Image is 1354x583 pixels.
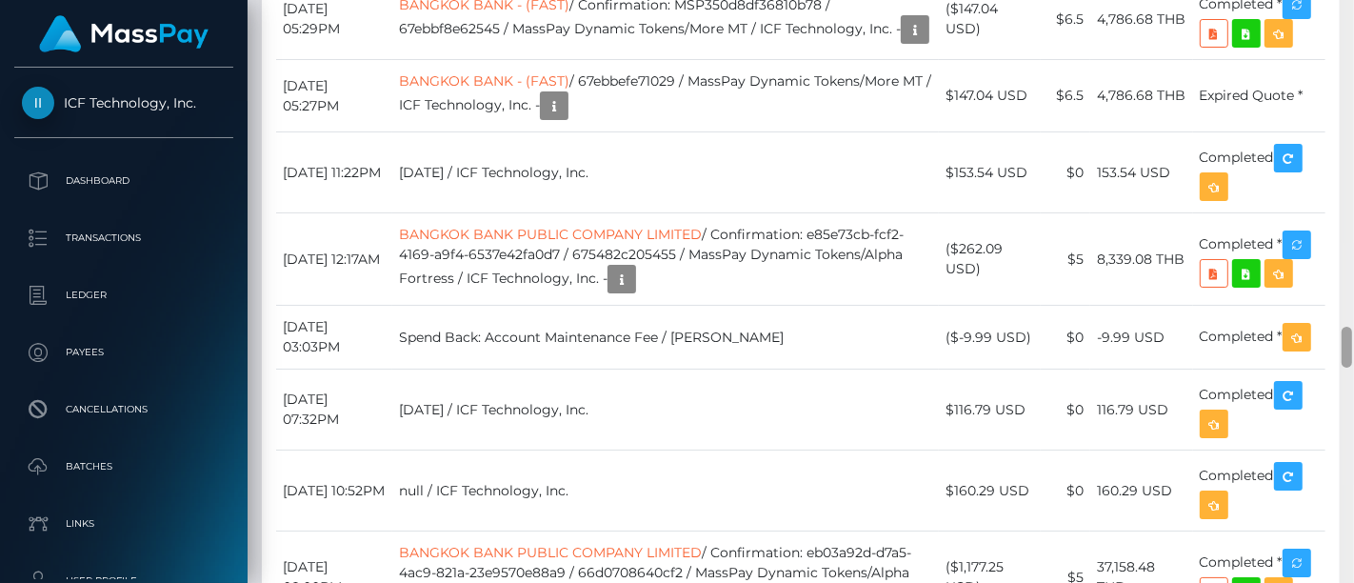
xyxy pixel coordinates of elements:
td: 153.54 USD [1090,132,1193,213]
td: ($-9.99 USD) [939,306,1041,370]
td: Completed [1193,132,1325,213]
td: $0 [1041,306,1090,370]
a: BANGKOK BANK - (FAST) [399,72,569,90]
td: / 67ebbefe71029 / MassPay Dynamic Tokens/More MT / ICF Technology, Inc. - [392,60,938,132]
td: Completed * [1193,213,1325,306]
td: $0 [1041,451,1090,532]
a: BANGKOK BANK PUBLIC COMPANY LIMITED [399,226,702,243]
td: [DATE] 10:52PM [276,451,392,532]
td: [DATE] 11:22PM [276,132,392,213]
img: MassPay Logo [39,15,209,52]
td: $0 [1041,132,1090,213]
td: Completed [1193,370,1325,451]
td: 160.29 USD [1090,451,1193,532]
td: null / ICF Technology, Inc. [392,451,938,532]
p: Dashboard [22,167,226,195]
td: [DATE] 05:27PM [276,60,392,132]
span: ICF Technology, Inc. [14,94,233,111]
td: 8,339.08 THB [1090,213,1193,306]
p: Links [22,510,226,538]
p: Cancellations [22,395,226,424]
td: [DATE] 12:17AM [276,213,392,306]
td: 116.79 USD [1090,370,1193,451]
td: Expired Quote * [1193,60,1325,132]
p: Transactions [22,224,226,252]
td: [DATE] 07:32PM [276,370,392,451]
img: ICF Technology, Inc. [22,87,54,119]
a: Ledger [14,271,233,319]
td: [DATE] / ICF Technology, Inc. [392,370,938,451]
p: Batches [22,452,226,481]
p: Payees [22,338,226,367]
a: Cancellations [14,386,233,433]
td: $116.79 USD [939,370,1041,451]
td: Spend Back: Account Maintenance Fee / [PERSON_NAME] [392,306,938,370]
td: $147.04 USD [939,60,1041,132]
td: ($262.09 USD) [939,213,1041,306]
td: -9.99 USD [1090,306,1193,370]
td: $0 [1041,370,1090,451]
td: Completed * [1193,306,1325,370]
td: / Confirmation: e85e73cb-fcf2-4169-a9f4-6537e42fa0d7 / 675482c205455 / MassPay Dynamic Tokens/Alp... [392,213,938,306]
a: Batches [14,443,233,491]
a: Dashboard [14,157,233,205]
p: Ledger [22,281,226,310]
a: BANGKOK BANK PUBLIC COMPANY LIMITED [399,544,702,561]
td: Completed [1193,451,1325,532]
a: Transactions [14,214,233,262]
td: [DATE] / ICF Technology, Inc. [392,132,938,213]
td: 4,786.68 THB [1090,60,1193,132]
a: Payees [14,329,233,376]
a: Links [14,500,233,548]
td: $153.54 USD [939,132,1041,213]
td: $6.5 [1041,60,1090,132]
td: $5 [1041,213,1090,306]
td: $160.29 USD [939,451,1041,532]
td: [DATE] 03:03PM [276,306,392,370]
